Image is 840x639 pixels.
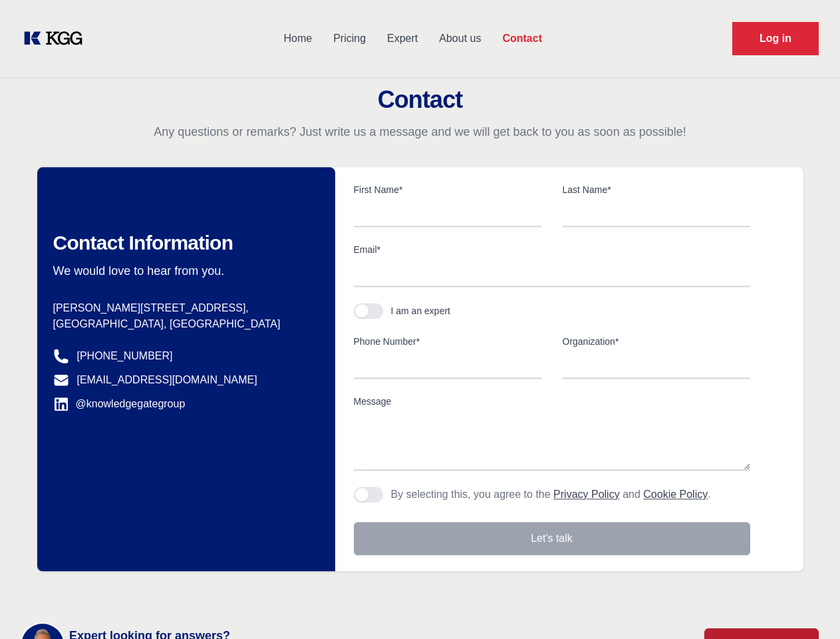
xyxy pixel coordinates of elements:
p: [GEOGRAPHIC_DATA], [GEOGRAPHIC_DATA] [53,316,314,332]
button: Let's talk [354,522,750,555]
p: We would love to hear from you. [53,263,314,279]
p: Any questions or remarks? Just write us a message and we will get back to you as soon as possible! [16,124,824,140]
p: [PERSON_NAME][STREET_ADDRESS], [53,300,314,316]
h2: Contact Information [53,231,314,255]
label: First Name* [354,183,541,196]
h2: Contact [16,87,824,113]
a: [EMAIL_ADDRESS][DOMAIN_NAME] [77,372,257,388]
label: Message [354,395,750,408]
a: Privacy Policy [553,489,620,500]
a: Expert [376,21,428,56]
a: [PHONE_NUMBER] [77,348,173,364]
a: Contact [491,21,553,56]
a: Request Demo [732,22,819,55]
p: By selecting this, you agree to the and . [391,487,711,503]
iframe: Chat Widget [773,575,840,639]
a: KOL Knowledge Platform: Talk to Key External Experts (KEE) [21,28,93,49]
label: Last Name* [563,183,750,196]
a: @knowledgegategroup [53,396,186,412]
div: I am an expert [391,304,451,318]
label: Organization* [563,335,750,348]
a: Cookie Policy [643,489,708,500]
a: Home [273,21,323,56]
label: Phone Number* [354,335,541,348]
a: About us [428,21,491,56]
label: Email* [354,243,750,256]
a: Pricing [323,21,376,56]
